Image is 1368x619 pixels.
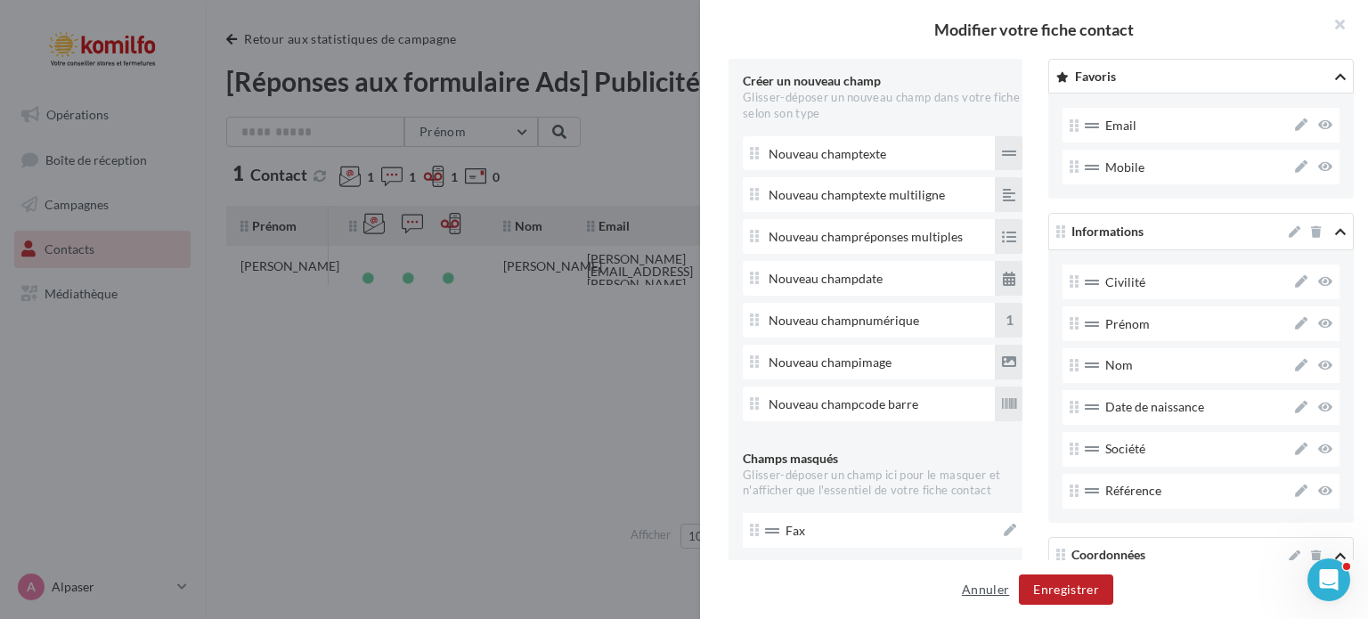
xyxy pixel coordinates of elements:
span: 1 [1006,311,1014,328]
span: Fax [786,522,972,540]
div: Champs masqués [743,450,1023,468]
span: Mobile [1105,159,1288,176]
span: Prénom [1105,315,1288,333]
span: Code barre [859,396,918,411]
span: Société [1105,440,1288,458]
iframe: Intercom live chat [1307,558,1350,601]
span: Civilité [1105,273,1288,291]
span: Référence [1105,482,1288,500]
span: Date de naissance [1105,398,1288,416]
h2: Modifier votre fiche contact [729,21,1339,37]
span: Texte multiligne [859,187,945,202]
span: Nouveau champ [769,186,945,204]
div: Créer un nouveau champ [743,72,1023,90]
span: Informations [1071,224,1144,239]
span: Nouveau champ [769,312,919,330]
div: Glisser-déposer un champ ici pour le masquer et n'afficher que l'essentiel de votre fiche contact [743,468,1023,500]
span: Nouveau champ [769,395,918,413]
span: Numérique [859,313,919,328]
span: Réponses multiples [859,229,963,244]
span: Favoris [1075,69,1116,84]
div: Glisser-déposer un nouveau champ dans votre fiche selon son type [743,90,1023,122]
button: Enregistrer [1019,574,1113,605]
span: Email [1105,117,1288,134]
button: Annuler [955,579,1016,600]
span: Nouveau champ [769,228,963,246]
span: Coordonnées [1071,548,1145,563]
span: Nom [1105,356,1288,374]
